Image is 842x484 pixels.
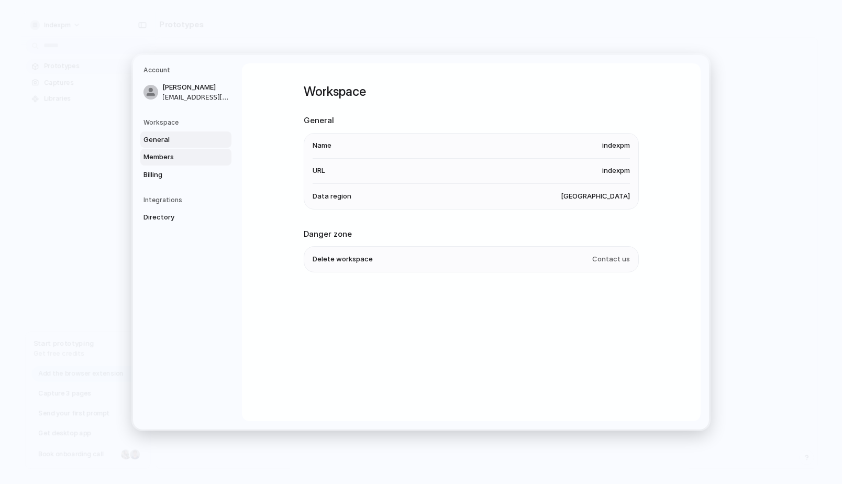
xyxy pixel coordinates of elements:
a: Billing [140,166,231,183]
a: Directory [140,209,231,226]
h2: General [304,115,639,127]
h5: Account [143,65,231,75]
span: indexpm [602,166,630,176]
span: Members [143,152,210,162]
h5: Workspace [143,117,231,127]
h5: Integrations [143,195,231,205]
span: indexpm [602,140,630,151]
a: Members [140,149,231,166]
h2: Danger zone [304,228,639,240]
a: [PERSON_NAME][EMAIL_ADDRESS][DOMAIN_NAME] [140,79,231,105]
span: [GEOGRAPHIC_DATA] [561,191,630,201]
span: URL [313,166,325,176]
span: Contact us [592,254,630,265]
span: [EMAIL_ADDRESS][DOMAIN_NAME] [162,92,229,102]
span: General [143,134,210,145]
span: Data region [313,191,351,201]
span: Directory [143,212,210,223]
span: Name [313,140,331,151]
span: Delete workspace [313,254,373,265]
h1: Workspace [304,82,639,101]
a: General [140,131,231,148]
span: Billing [143,169,210,180]
span: [PERSON_NAME] [162,82,229,93]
